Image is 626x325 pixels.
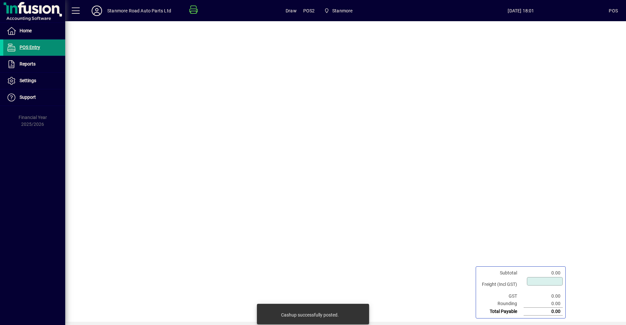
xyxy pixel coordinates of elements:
a: Support [3,89,65,106]
a: Reports [3,56,65,72]
span: Reports [20,61,36,66]
button: Profile [86,5,107,17]
td: 0.00 [524,269,563,277]
span: [DATE] 18:01 [433,6,609,16]
td: Total Payable [479,308,524,316]
a: Home [3,23,65,39]
span: POS Entry [20,45,40,50]
span: Support [20,95,36,100]
span: POS2 [303,6,315,16]
td: GST [479,292,524,300]
span: Home [20,28,32,33]
span: Settings [20,78,36,83]
a: Settings [3,73,65,89]
div: Stanmore Road Auto Parts Ltd [107,6,171,16]
td: 0.00 [524,292,563,300]
span: Draw [286,6,297,16]
td: 0.00 [524,308,563,316]
div: Cashup successfully posted. [281,312,339,318]
span: Stanmore [321,5,355,17]
td: Subtotal [479,269,524,277]
div: POS [609,6,618,16]
span: Stanmore [332,6,352,16]
td: 0.00 [524,300,563,308]
td: Freight (Incl GST) [479,277,524,292]
td: Rounding [479,300,524,308]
